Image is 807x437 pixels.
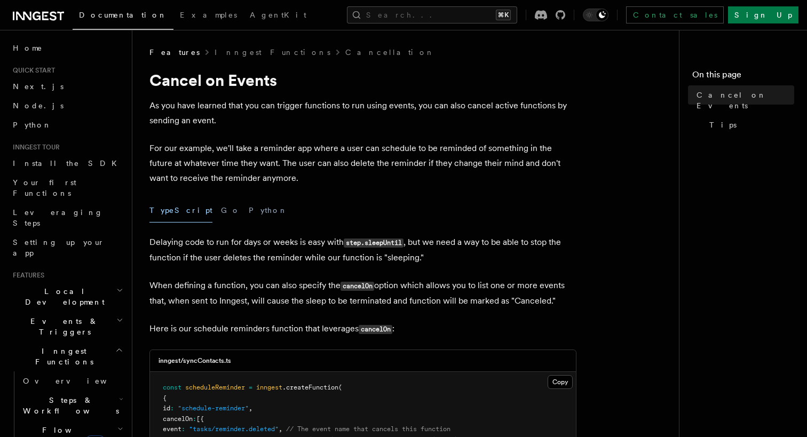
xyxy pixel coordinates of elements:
a: Tips [705,115,794,134]
kbd: ⌘K [496,10,511,20]
span: Events & Triggers [9,316,116,337]
span: Inngest Functions [9,346,115,367]
span: Quick start [9,66,55,75]
a: Leveraging Steps [9,203,125,233]
span: [{ [196,415,204,423]
span: Steps & Workflows [19,395,119,416]
span: Local Development [9,286,116,307]
a: Setting up your app [9,233,125,263]
span: = [249,384,252,391]
code: cancelOn [341,282,374,291]
span: id [163,404,170,412]
a: Home [9,38,125,58]
span: .createFunction [282,384,338,391]
span: Next.js [13,82,64,91]
span: Setting up your app [13,238,105,257]
span: cancelOn [163,415,193,423]
a: Inngest Functions [215,47,330,58]
a: Contact sales [626,6,724,23]
span: Documentation [79,11,167,19]
p: Here is our schedule reminders function that leverages : [149,321,576,337]
p: When defining a function, you can also specify the option which allows you to list one or more ev... [149,278,576,308]
span: : [170,404,174,412]
a: Node.js [9,96,125,115]
code: step.sleepUntil [344,239,403,248]
span: Home [13,43,43,53]
a: Install the SDK [9,154,125,173]
span: "tasks/reminder.deleted" [189,425,279,433]
span: Your first Functions [13,178,76,197]
p: Delaying code to run for days or weeks is easy with , but we need a way to be able to stop the fu... [149,235,576,265]
span: Inngest tour [9,143,60,152]
span: : [193,415,196,423]
a: Sign Up [728,6,798,23]
a: Documentation [73,3,173,30]
a: Examples [173,3,243,29]
h4: On this page [692,68,794,85]
span: "schedule-reminder" [178,404,249,412]
span: AgentKit [250,11,306,19]
span: Tips [709,120,737,130]
span: ( [338,384,342,391]
h1: Cancel on Events [149,70,576,90]
h3: inngest/syncContacts.ts [159,356,231,365]
span: Python [13,121,52,129]
button: Python [249,198,288,223]
button: Search...⌘K [347,6,517,23]
button: Copy [548,375,573,389]
span: event [163,425,181,433]
code: cancelOn [359,325,392,334]
span: Leveraging Steps [13,208,103,227]
a: Overview [19,371,125,391]
p: As you have learned that you can trigger functions to run using events, you can also cancel activ... [149,98,576,128]
span: { [163,394,167,402]
a: AgentKit [243,3,313,29]
span: : [181,425,185,433]
span: const [163,384,181,391]
button: Toggle dark mode [583,9,608,21]
span: Features [149,47,200,58]
span: // The event name that cancels this function [286,425,450,433]
span: Examples [180,11,237,19]
button: Events & Triggers [9,312,125,341]
button: Inngest Functions [9,341,125,371]
span: Cancel on Events [697,90,794,111]
span: Features [9,271,44,280]
button: Local Development [9,282,125,312]
a: Python [9,115,125,134]
span: inngest [256,384,282,391]
a: Next.js [9,77,125,96]
span: Overview [23,377,133,385]
span: , [249,404,252,412]
p: For our example, we'll take a reminder app where a user can schedule to be reminded of something ... [149,141,576,186]
a: Cancellation [345,47,435,58]
a: Cancel on Events [692,85,794,115]
span: , [279,425,282,433]
a: Your first Functions [9,173,125,203]
span: Node.js [13,101,64,110]
span: Install the SDK [13,159,123,168]
span: scheduleReminder [185,384,245,391]
button: Steps & Workflows [19,391,125,420]
button: Go [221,198,240,223]
button: TypeScript [149,198,212,223]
